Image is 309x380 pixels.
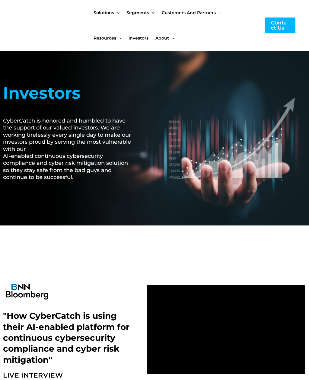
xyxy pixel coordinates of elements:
[169,25,174,51] span: Menu Toggle
[94,25,116,51] span: Resources
[155,25,169,51] span: About
[3,310,138,365] h2: "How CyberCatch is using their AI-enabled platform for continuous cybersecurity compliance and cy...
[3,81,133,105] h1: Investors
[129,25,155,51] a: Investors
[129,25,148,51] span: Investors
[265,18,295,33] a: Contact Us
[147,285,305,374] iframe: vimeo Video Player
[116,25,122,51] span: Menu Toggle
[3,371,141,380] h2: LIVE INTERVIEW
[11,13,83,38] img: CyberCatch
[3,117,133,181] h2: CyberCatch is honored and humbled to have the support of our valued investors. We are working tir...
